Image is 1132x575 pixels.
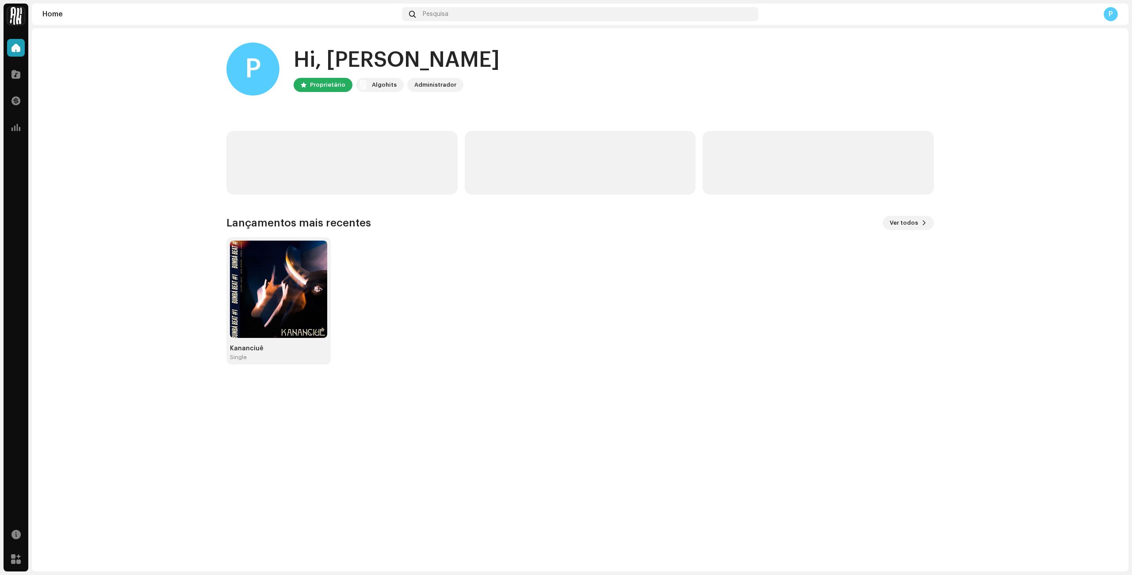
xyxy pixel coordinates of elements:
img: faf66eb0-bbd7-4078-afea-f91ae20cb4ac [230,241,327,338]
img: 7c8e417d-4621-4348-b0f5-c88613d5c1d3 [7,7,25,25]
div: Home [42,11,398,18]
button: Ver todos [883,216,934,230]
div: P [1104,7,1118,21]
img: 7c8e417d-4621-4348-b0f5-c88613d5c1d3 [358,80,368,90]
div: Algohits [372,80,397,90]
div: Proprietário [310,80,345,90]
span: Ver todos [890,214,918,232]
div: P [226,42,279,96]
h3: Lançamentos mais recentes [226,216,371,230]
span: Pesquisa [423,11,448,18]
div: Hi, [PERSON_NAME] [294,46,500,74]
div: Kananciuê [230,345,327,352]
div: Administrador [414,80,456,90]
div: Single [230,354,247,361]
